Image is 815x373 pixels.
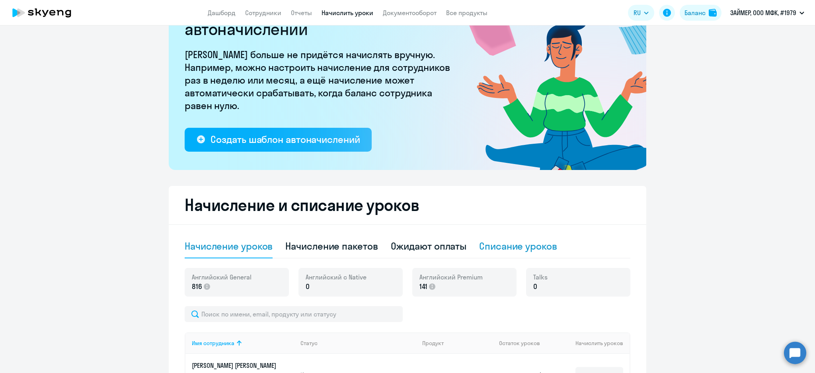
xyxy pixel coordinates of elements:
[306,281,310,292] span: 0
[192,340,294,347] div: Имя сотрудника
[300,340,318,347] div: Статус
[684,8,706,18] div: Баланс
[185,128,372,152] button: Создать шаблон автоначислений
[291,9,312,17] a: Отчеты
[306,273,367,281] span: Английский с Native
[680,5,721,21] button: Балансbalance
[709,9,717,17] img: balance
[208,9,236,17] a: Дашборд
[192,361,281,370] p: [PERSON_NAME] [PERSON_NAME]
[634,8,641,18] span: RU
[322,9,373,17] a: Начислить уроки
[499,340,548,347] div: Остаток уроков
[628,5,654,21] button: RU
[192,340,234,347] div: Имя сотрудника
[419,273,483,281] span: Английский Premium
[730,8,796,18] p: ЗАЙМЕР, ООО МФК, #1979
[499,340,540,347] span: Остаток уроков
[245,9,281,17] a: Сотрудники
[383,9,437,17] a: Документооборот
[185,48,455,112] p: [PERSON_NAME] больше не придётся начислять вручную. Например, можно настроить начисление для сотр...
[533,273,548,281] span: Talks
[192,281,202,292] span: 816
[300,340,416,347] div: Статус
[422,340,444,347] div: Продукт
[211,133,360,146] div: Создать шаблон автоначислений
[285,240,378,252] div: Начисление пакетов
[548,332,630,354] th: Начислить уроков
[533,281,537,292] span: 0
[185,0,455,39] h2: Рекомендуем создать шаблон автоначислений
[185,195,630,215] h2: Начисление и списание уроков
[422,340,493,347] div: Продукт
[192,273,252,281] span: Английский General
[185,306,403,322] input: Поиск по имени, email, продукту или статусу
[479,240,557,252] div: Списание уроков
[726,3,808,22] button: ЗАЙМЕР, ООО МФК, #1979
[185,240,273,252] div: Начисление уроков
[391,240,467,252] div: Ожидают оплаты
[446,9,487,17] a: Все продукты
[419,281,427,292] span: 141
